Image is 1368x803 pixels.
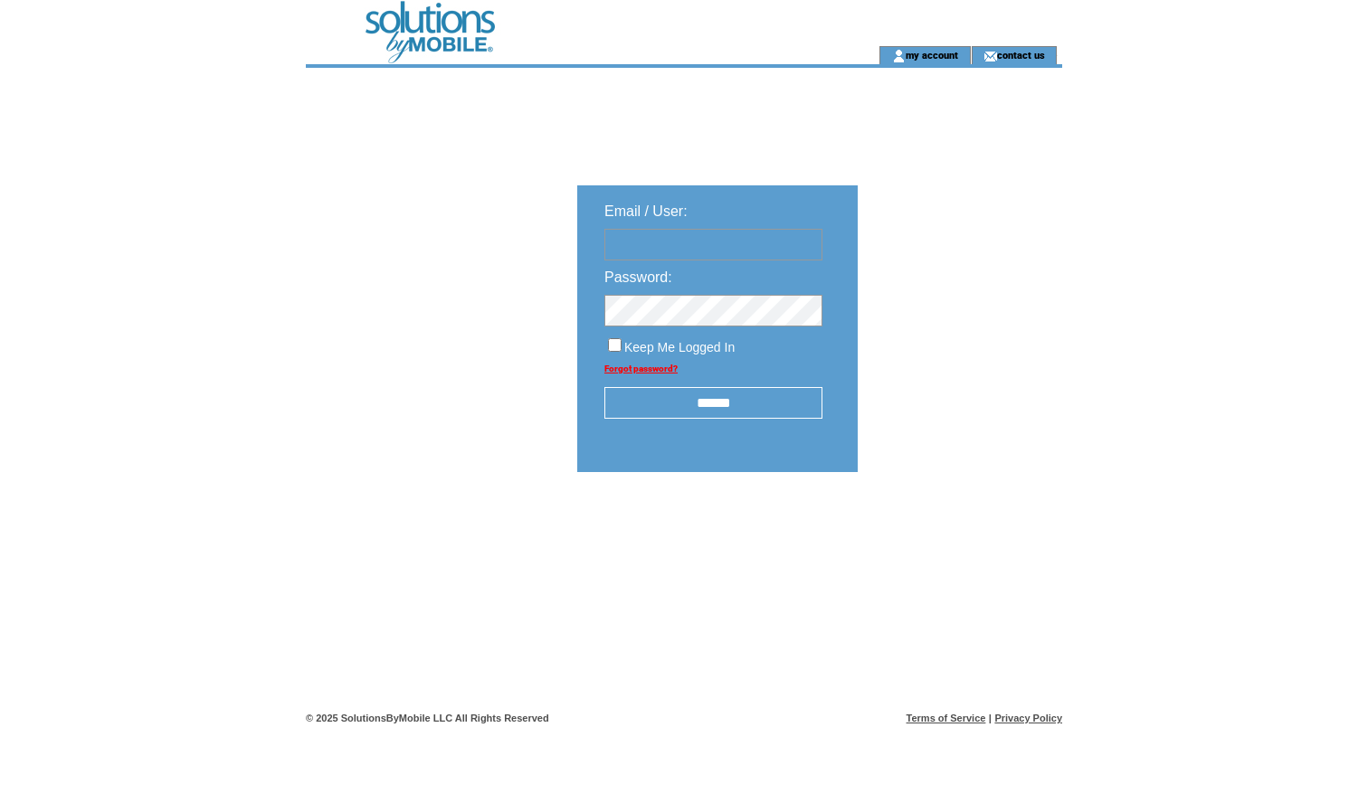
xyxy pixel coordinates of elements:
[907,713,986,723] a: Terms of Service
[994,713,1062,723] a: Privacy Policy
[983,49,997,63] img: contact_us_icon.gif;jsessionid=574E5884167B493647B9FCFB12F03070
[604,269,672,285] span: Password:
[604,203,688,219] span: Email / User:
[624,340,735,354] span: Keep Me Logged In
[892,49,906,63] img: account_icon.gif;jsessionid=574E5884167B493647B9FCFB12F03070
[306,713,549,723] span: © 2025 SolutionsByMobile LLC All Rights Reserved
[997,49,1045,61] a: contact us
[910,517,1001,540] img: transparent.png;jsessionid=574E5884167B493647B9FCFB12F03070
[989,713,992,723] span: |
[906,49,958,61] a: my account
[604,364,678,373] a: Forgot password?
